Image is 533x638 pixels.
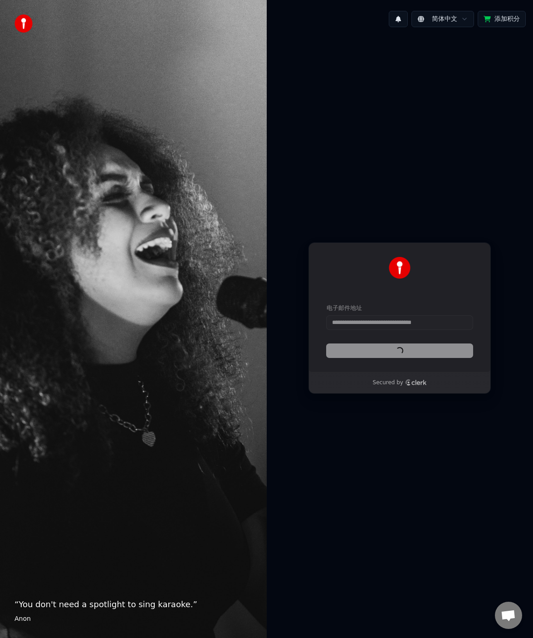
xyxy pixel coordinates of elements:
[15,14,33,33] img: youka
[405,379,427,386] a: Clerk logo
[15,598,252,611] p: “ You don't need a spotlight to sing karaoke. ”
[373,379,403,387] p: Secured by
[15,614,252,623] footer: Anon
[389,257,411,279] img: Youka
[478,11,526,27] button: 添加积分
[495,602,522,629] div: 打開聊天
